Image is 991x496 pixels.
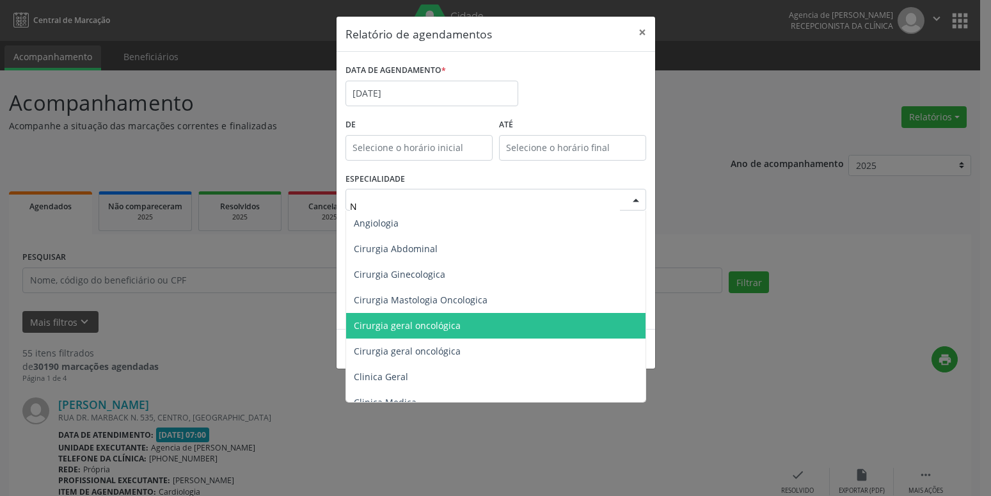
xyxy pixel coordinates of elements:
[354,243,438,255] span: Cirurgia Abdominal
[499,115,646,135] label: ATÉ
[354,345,461,357] span: Cirurgia geral oncológica
[345,115,493,135] label: De
[350,193,620,219] input: Seleciona uma especialidade
[354,371,408,383] span: Clinica Geral
[354,217,399,229] span: Angiologia
[354,294,488,306] span: Cirurgia Mastologia Oncologica
[345,170,405,189] label: ESPECIALIDADE
[354,319,461,332] span: Cirurgia geral oncológica
[345,135,493,161] input: Selecione o horário inicial
[354,268,445,280] span: Cirurgia Ginecologica
[630,17,655,48] button: Close
[345,26,492,42] h5: Relatório de agendamentos
[345,61,446,81] label: DATA DE AGENDAMENTO
[354,396,416,408] span: Clinica Medica
[499,135,646,161] input: Selecione o horário final
[345,81,518,106] input: Selecione uma data ou intervalo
